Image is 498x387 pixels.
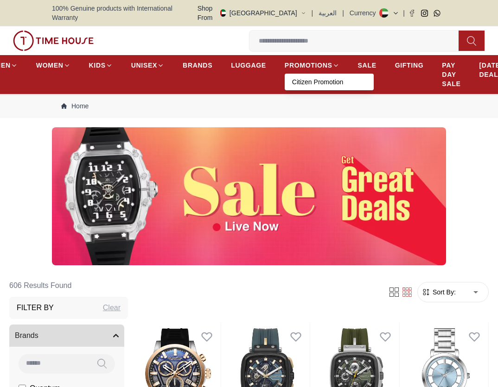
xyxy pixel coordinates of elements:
[220,9,226,17] img: United Arab Emirates
[52,4,193,22] span: 100% Genuine products with International Warranty
[231,57,266,74] a: LUGGAGE
[312,8,313,18] span: |
[52,127,446,265] img: ...
[61,101,89,111] a: Home
[285,57,339,74] a: PROMOTIONS
[15,330,38,341] span: Brands
[13,31,94,51] img: ...
[431,287,456,297] span: Sort By:
[342,8,344,18] span: |
[193,4,306,22] button: Shop From[GEOGRAPHIC_DATA]
[421,10,428,17] a: Instagram
[434,10,441,17] a: Whatsapp
[358,61,377,70] span: SALE
[319,8,337,18] button: العربية
[395,61,424,70] span: GIFTING
[36,57,70,74] a: WOMEN
[442,57,460,92] a: PAY DAY SALE
[89,61,106,70] span: KIDS
[89,57,113,74] a: KIDS
[421,287,456,297] button: Sort By:
[442,61,460,88] span: PAY DAY SALE
[358,57,377,74] a: SALE
[9,325,124,347] button: Brands
[131,61,157,70] span: UNISEX
[36,61,64,70] span: WOMEN
[285,61,332,70] span: PROMOTIONS
[183,61,212,70] span: BRANDS
[131,57,164,74] a: UNISEX
[17,302,54,313] h3: Filter By
[395,57,424,74] a: GIFTING
[9,275,128,297] h6: 606 Results Found
[403,8,405,18] span: |
[103,302,121,313] div: Clear
[183,57,212,74] a: BRANDS
[231,61,266,70] span: LUGGAGE
[52,94,446,118] nav: Breadcrumb
[350,8,380,18] div: Currency
[409,10,415,17] a: Facebook
[292,77,366,87] a: Citizen Promotion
